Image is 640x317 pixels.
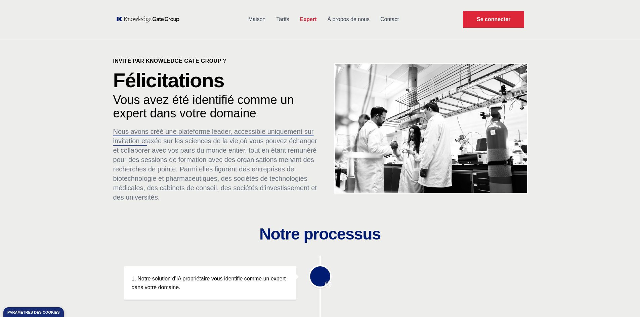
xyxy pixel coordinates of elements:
img: Gestion des KOL, KEE, experts du domaine thérapeutique [335,64,527,193]
font: Vous avez été identifié comme un expert dans votre domaine [113,93,294,120]
font: Expert [300,16,317,22]
font: Se connecter [477,16,510,22]
div: Widget de chat [606,285,640,317]
font: À propos de nous [328,16,370,22]
a: Demander une démo [463,11,524,28]
font: Paramètres des cookies [7,310,60,314]
font: Contact [380,16,399,22]
font: Félicitations [113,69,224,92]
font: Invité par Knowledge Gate Group ? [113,58,226,64]
a: Plateforme de connaissances KOL : Discutez avec des experts externes clés (KEE) [116,16,184,23]
a: À propos de nous [322,11,375,28]
iframe: Widget de discussion [606,285,640,317]
a: Tarifs [271,11,294,28]
a: Contact [375,11,404,28]
font: 1. Notre solution d’IA propriétaire vous identifie comme un expert dans votre domaine. [132,276,286,290]
a: Expert [295,11,322,28]
font: Nous avons créé une plateforme leader, accessible uniquement sur invitation et [113,128,314,145]
font: axée sur les sciences de la vie, [147,137,240,145]
font: Notre processus [259,225,381,243]
a: Maison [243,11,271,28]
font: Maison [248,16,266,22]
font: où vous pouvez échanger et collaborer avec vos pairs du monde entier, tout en étant rémunéré pour... [113,137,317,201]
font: Tarifs [276,16,289,22]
